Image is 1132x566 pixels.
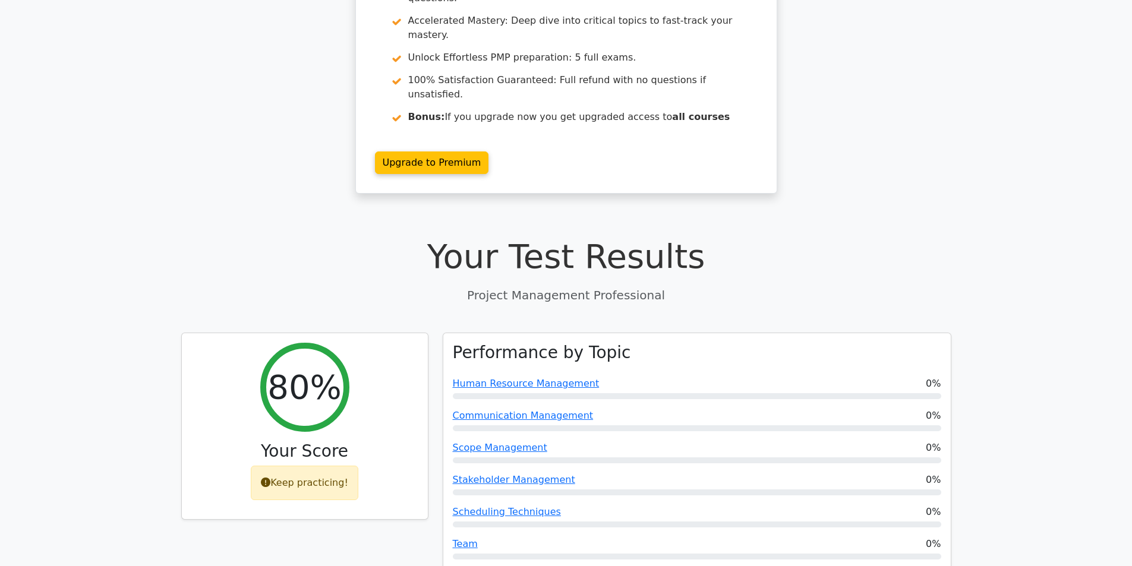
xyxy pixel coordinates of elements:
a: Stakeholder Management [453,474,575,485]
span: 0% [926,409,941,423]
p: Project Management Professional [181,286,951,304]
a: Human Resource Management [453,378,600,389]
a: Communication Management [453,410,594,421]
div: Keep practicing! [251,466,358,500]
span: 0% [926,473,941,487]
h1: Your Test Results [181,236,951,276]
a: Upgrade to Premium [375,151,489,174]
span: 0% [926,377,941,391]
a: Scope Management [453,442,547,453]
h3: Your Score [191,441,418,461]
h2: 80% [267,367,341,407]
span: 0% [926,505,941,519]
span: 0% [926,537,941,551]
h3: Performance by Topic [453,343,631,363]
a: Scheduling Techniques [453,506,561,517]
a: Team [453,538,478,549]
span: 0% [926,441,941,455]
